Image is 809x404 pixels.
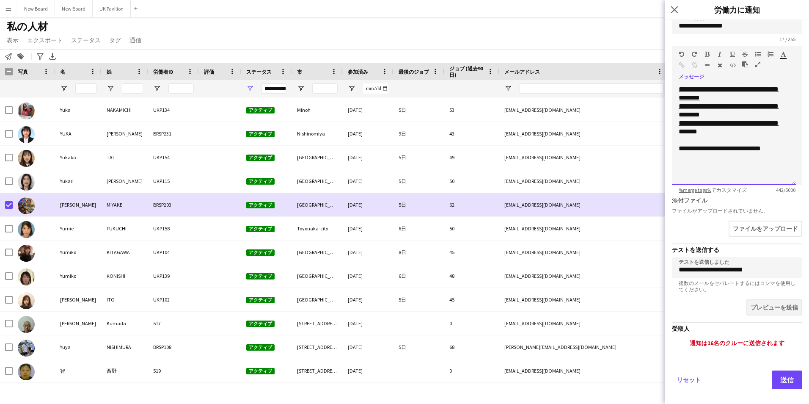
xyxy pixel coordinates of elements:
h3: テストを送信する [672,246,802,254]
button: 水平線 [704,62,710,69]
div: [GEOGRAPHIC_DATA] [292,146,343,169]
span: でカスタマイズ [672,187,754,193]
div: 50 [444,169,499,193]
button: 太字 [704,51,710,58]
div: 49 [444,146,499,169]
div: [DATE] [343,122,393,145]
app-action-btn: XLSXをエクスポート [47,51,58,61]
button: リセット [672,371,706,389]
button: フィルターメニューを開く [153,85,161,92]
span: 最後のジョブ [399,69,429,75]
span: 17 / 255 [773,36,802,42]
div: [EMAIL_ADDRESS][DOMAIN_NAME] [499,264,669,288]
div: [DATE] [343,264,393,288]
div: [STREET_ADDRESS][DATE] [292,335,343,359]
img: Yuya NISHIMURA [18,340,35,357]
button: プレーンテキストとして貼り付け [742,61,748,68]
button: フィルターメニューを開く [246,85,254,92]
a: リンク 未経験からスタートした元アデコの先輩活躍中！英語活用の事務（A01258836）｜アデコの派遣 [679,120,779,135]
img: Yumiko KONISHI [18,268,35,285]
span: ジョブ (過去90日) [449,65,484,78]
div: YUKA [55,122,102,145]
app-action-btn: 高度なフィルター [35,51,45,61]
div: Yumiko [55,241,102,264]
div: BRSP108 [148,335,199,359]
div: KONISHI [102,264,148,288]
div: Kumada [102,312,148,335]
div: 5日 [393,169,444,193]
div: UKP158 [148,217,199,240]
button: 送信 [772,371,802,389]
div: 517 [148,312,199,335]
div: 5日 [393,288,444,311]
div: UKP139 [148,264,199,288]
div: 5日 [393,98,444,122]
span: 複数のメールをセパレートするにはコンマを使用してください。 [672,280,802,293]
button: プレビューを送信 [746,299,802,315]
button: New Board [55,0,93,17]
div: [PERSON_NAME] [102,169,148,193]
div: 5日 [393,146,444,169]
div: BRSP203 [148,193,199,216]
span: メールアドレス [504,69,540,75]
div: 50 [444,217,499,240]
div: FUKUCHI [102,217,148,240]
div: 5日 [393,335,444,359]
div: [STREET_ADDRESS] [292,359,343,382]
div: 8日 [393,241,444,264]
button: 取り消し線 [742,51,748,58]
img: 智 西野 [18,363,35,380]
div: UKP154 [148,146,199,169]
span: アクティブ [246,368,275,374]
div: 5日 [393,193,444,216]
div: NAKAMICHI [102,98,148,122]
button: 箇条書きリスト [755,51,761,58]
span: 参加済み [348,69,368,75]
button: UK Pavilion [93,0,131,17]
span: タグ [109,36,121,44]
span: 労働者ID [153,69,173,75]
div: Yuya [55,335,102,359]
span: アクティブ [246,321,275,327]
span: ステータス [71,36,101,44]
button: やり直し [691,51,697,58]
div: 45 [444,288,499,311]
span: 市 [297,69,302,75]
a: 通信 [126,35,145,46]
div: 西野 [102,359,148,382]
div: [STREET_ADDRESS] [292,312,343,335]
img: YUKA TAKEUCHI [18,126,35,143]
a: リンク 【週2在宅★英語力活用☆】未経験から大手商社で目指せ直雇用！（A01232021）｜アデコの派遣 [679,86,779,101]
span: アクティブ [246,178,275,185]
div: 53 [444,98,499,122]
img: Yuri ITO [18,292,35,309]
div: 43 [444,122,499,145]
div: 9日 [393,122,444,145]
div: [GEOGRAPHIC_DATA] [292,264,343,288]
div: [DATE] [343,288,393,311]
button: ファイルをアップロード [729,221,802,237]
div: [DATE] [343,359,393,382]
img: Yumie FUKUCHI [18,221,35,238]
div: [GEOGRAPHIC_DATA] [292,169,343,193]
input: 名 フィルター入力 [75,83,96,94]
div: Yukari [55,169,102,193]
button: HTMLコード [729,62,735,69]
div: UKP104 [148,241,199,264]
div: [PERSON_NAME] [55,312,102,335]
input: メールアドレス フィルター入力 [520,83,663,94]
input: 姓 フィルター入力 [122,83,143,94]
span: アクティブ [246,273,275,279]
div: Yuka [55,98,102,122]
div: [PERSON_NAME] [55,193,102,216]
span: アクティブ [246,297,275,303]
input: 参加済み フィルター入力 [363,83,388,94]
label: 添付ファイル [672,196,707,204]
div: Yukako [55,146,102,169]
div: ファイルがアップロードされていません。 [672,208,802,214]
div: [EMAIL_ADDRESS][DOMAIN_NAME] [499,312,669,335]
div: 通知は16名のクルーに送信されます [672,339,802,347]
span: アクティブ [246,226,275,232]
span: 442 / 5000 [769,187,802,193]
button: フィルターメニューを開く [107,85,114,92]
